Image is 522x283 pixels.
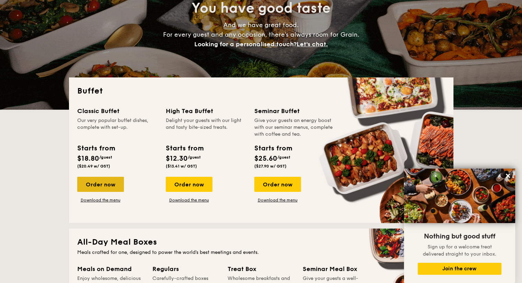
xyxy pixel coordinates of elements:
[254,177,301,192] div: Order now
[77,264,144,274] div: Meals on Demand
[166,177,212,192] div: Order now
[77,106,158,116] div: Classic Buffet
[77,86,445,97] h2: Buffet
[297,40,328,48] span: Let's chat.
[188,155,201,160] span: /guest
[166,106,246,116] div: High Tea Buffet
[254,197,301,203] a: Download the menu
[424,232,495,241] span: Nothing but good stuff
[163,21,359,48] span: And we have great food. For every guest and any occasion, there’s always room for Grain.
[152,264,219,274] div: Regulars
[303,264,370,274] div: Seminar Meal Box
[77,177,124,192] div: Order now
[277,155,290,160] span: /guest
[254,155,277,163] span: $25.60
[404,169,515,223] img: DSC07876-Edit02-Large.jpeg
[77,143,115,153] div: Starts from
[77,117,158,138] div: Our very popular buffet dishes, complete with set-up.
[254,164,287,169] span: ($27.90 w/ GST)
[502,170,513,181] button: Close
[166,155,188,163] span: $12.30
[77,164,110,169] span: ($20.49 w/ GST)
[166,143,203,153] div: Starts from
[254,143,292,153] div: Starts from
[77,197,124,203] a: Download the menu
[166,164,197,169] span: ($13.41 w/ GST)
[99,155,112,160] span: /guest
[166,197,212,203] a: Download the menu
[254,117,335,138] div: Give your guests an energy boost with our seminar menus, complete with coffee and tea.
[166,117,246,138] div: Delight your guests with our light and tasty bite-sized treats.
[77,249,445,256] div: Meals crafted for one, designed to power the world's best meetings and events.
[77,237,445,248] h2: All-Day Meal Boxes
[77,155,99,163] span: $18.80
[254,106,335,116] div: Seminar Buffet
[228,264,294,274] div: Treat Box
[194,40,297,48] span: Looking for a personalised touch?
[418,263,501,275] button: Join the crew
[423,244,496,257] span: Sign up for a welcome treat delivered straight to your inbox.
